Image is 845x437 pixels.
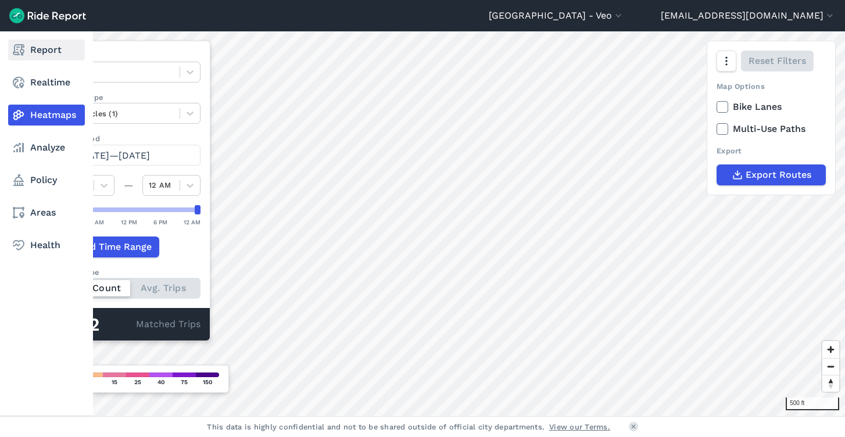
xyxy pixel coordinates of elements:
span: Add Time Range [78,240,152,254]
canvas: Map [37,31,845,416]
label: Vehicle Type [56,92,200,103]
div: 500 ft [786,397,839,410]
button: Reset Filters [741,51,814,71]
div: 6 AM [89,217,104,227]
button: Add Time Range [56,237,159,257]
button: [GEOGRAPHIC_DATA] - Veo [489,9,624,23]
label: Multi-Use Paths [717,122,826,136]
span: Reset Filters [749,54,806,68]
a: Health [8,235,85,256]
div: 1,372 [56,317,136,332]
a: Report [8,40,85,60]
a: Heatmaps [8,105,85,126]
div: 12 PM [121,217,137,227]
div: Matched Trips [47,308,210,341]
button: [DATE]—[DATE] [56,145,200,166]
button: Zoom in [822,341,839,358]
div: 6 PM [153,217,167,227]
div: Count Type [56,267,200,278]
span: Export Routes [746,168,811,182]
img: Ride Report [9,8,86,23]
label: Bike Lanes [717,100,826,114]
button: Zoom out [822,358,839,375]
button: [EMAIL_ADDRESS][DOMAIN_NAME] [661,9,836,23]
a: Policy [8,170,85,191]
label: Data Type [56,51,200,62]
button: Reset bearing to north [822,375,839,392]
label: Data Period [56,133,200,144]
div: — [114,178,142,192]
a: Realtime [8,72,85,93]
button: Export Routes [717,164,826,185]
a: Analyze [8,137,85,158]
div: Export [717,145,826,156]
a: View our Terms. [549,421,610,432]
div: Map Options [717,81,826,92]
span: [DATE]—[DATE] [78,150,150,161]
a: Areas [8,202,85,223]
div: 12 AM [184,217,200,227]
